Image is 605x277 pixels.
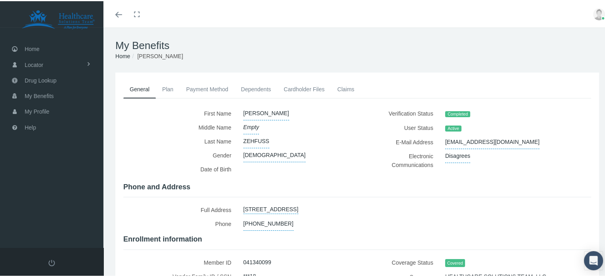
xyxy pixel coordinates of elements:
label: Member ID [123,254,237,268]
label: Date of Birth [123,161,237,177]
a: Dependents [235,79,278,97]
img: user-placeholder.jpg [593,7,605,19]
a: Claims [331,79,361,97]
span: My Profile [25,103,49,118]
div: Open Intercom Messenger [584,250,603,269]
label: Phone [123,216,237,230]
a: Cardholder Files [277,79,331,97]
h1: My Benefits [115,38,599,51]
span: [PHONE_NUMBER] [243,216,294,230]
label: E-Mail Address [363,134,439,148]
a: Home [115,52,130,58]
a: Payment Method [180,79,235,97]
label: User Status [363,120,439,134]
span: My Benefits [25,87,54,102]
label: Gender [123,147,237,161]
a: Plan [156,79,180,97]
span: Covered [445,258,465,266]
label: Full Address [123,202,237,216]
span: Completed [445,110,470,116]
span: ZEHFUSS [243,133,269,147]
h4: Phone and Address [123,182,591,191]
span: Help [25,119,36,134]
span: [PERSON_NAME] [243,105,289,119]
label: Last Name [123,133,237,147]
label: Coverage Status [363,254,439,269]
label: Middle Name [123,119,237,133]
a: [STREET_ADDRESS] [243,202,298,213]
span: [EMAIL_ADDRESS][DOMAIN_NAME] [445,134,539,148]
span: Active [445,124,461,131]
label: Electronic Communications [363,148,439,171]
a: General [123,79,156,97]
span: Disagrees [445,148,470,162]
span: Home [25,40,39,55]
img: HEALTHCARE SOLUTIONS TEAM, LLC [10,9,106,29]
span: [PERSON_NAME] [137,52,183,58]
span: [DEMOGRAPHIC_DATA] [243,147,306,161]
span: Locator [25,56,43,71]
h4: Enrollment information [123,234,591,243]
label: First Name [123,105,237,119]
span: Empty [243,119,259,133]
span: 041340099 [243,254,271,268]
label: Verification Status [363,105,439,120]
span: Drug Lookup [25,72,56,87]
